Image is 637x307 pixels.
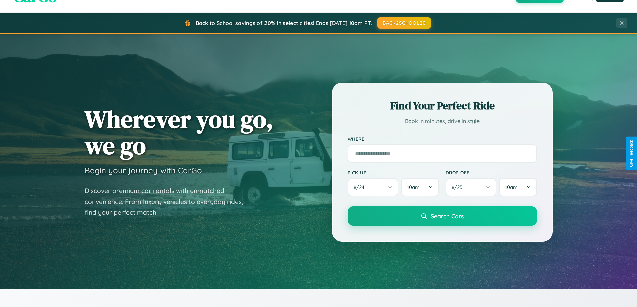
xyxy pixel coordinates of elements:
label: Where [348,136,537,142]
button: 8/24 [348,178,399,196]
p: Discover premium car rentals with unmatched convenience. From luxury vehicles to everyday rides, ... [85,185,252,218]
h3: Begin your journey with CarGo [85,165,202,175]
span: 8 / 25 [452,184,466,190]
button: 8/25 [446,178,497,196]
span: Search Cars [431,212,464,220]
button: BACK2SCHOOL20 [377,17,431,29]
span: 10am [407,184,420,190]
button: 10am [401,178,439,196]
span: 10am [505,184,518,190]
span: Back to School savings of 20% in select cities! Ends [DATE] 10am PT. [196,20,372,26]
label: Drop-off [446,170,537,175]
h2: Find Your Perfect Ride [348,98,537,113]
span: 8 / 24 [354,184,368,190]
label: Pick-up [348,170,439,175]
h1: Wherever you go, we go [85,106,273,159]
button: Search Cars [348,206,537,226]
p: Book in minutes, drive in style [348,116,537,126]
button: 10am [499,178,537,196]
div: Give Feedback [629,140,634,167]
